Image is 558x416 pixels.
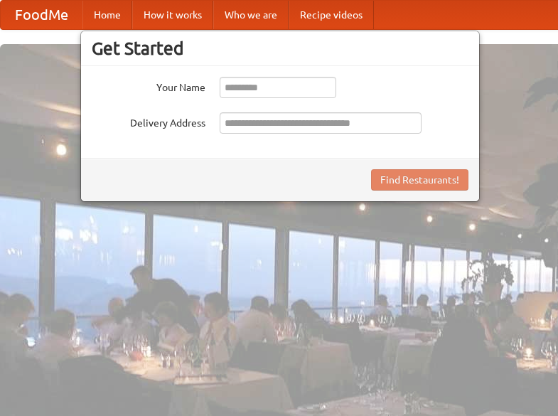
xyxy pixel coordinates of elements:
[213,1,289,29] a: Who we are
[132,1,213,29] a: How it works
[92,77,205,95] label: Your Name
[371,169,468,191] button: Find Restaurants!
[1,1,82,29] a: FoodMe
[82,1,132,29] a: Home
[92,112,205,130] label: Delivery Address
[289,1,374,29] a: Recipe videos
[92,38,468,59] h3: Get Started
